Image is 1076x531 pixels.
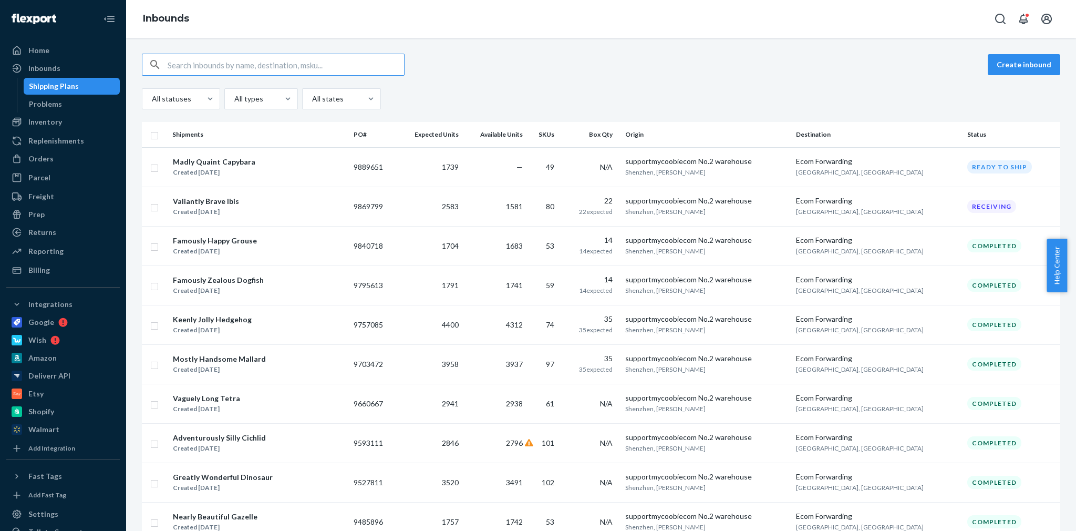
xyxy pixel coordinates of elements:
[29,81,79,91] div: Shipping Plans
[349,265,397,305] td: 9795613
[6,506,120,523] a: Settings
[28,191,54,202] div: Freight
[349,344,397,384] td: 9703472
[6,42,120,59] a: Home
[967,358,1021,371] div: Completed
[506,478,523,487] span: 3491
[625,287,706,294] span: Shenzhen, [PERSON_NAME]
[173,512,257,522] div: Nearly Beautiful Gazelle
[442,162,459,171] span: 1739
[349,305,397,344] td: 9757085
[579,208,613,216] span: 22 expected
[625,235,788,246] div: supportmycoobiecom No.2 warehouse
[28,136,84,146] div: Replenishments
[506,438,523,447] span: 2796
[988,54,1060,75] button: Create inbound
[28,172,50,183] div: Parcel
[6,262,120,279] a: Billing
[151,94,152,104] input: All statuses
[963,122,1060,147] th: Status
[24,78,120,95] a: Shipping Plans
[6,332,120,349] a: Wish
[796,326,924,334] span: [GEOGRAPHIC_DATA], [GEOGRAPHIC_DATA]
[173,285,264,296] div: Created [DATE]
[28,227,56,238] div: Returns
[28,265,50,275] div: Billing
[567,196,613,206] div: 22
[173,157,255,167] div: Madly Quaint Capybara
[579,287,613,294] span: 14 expected
[967,476,1021,489] div: Completed
[792,122,963,147] th: Destination
[625,405,706,413] span: Shenzhen, [PERSON_NAME]
[173,483,273,493] div: Created [DATE]
[967,239,1021,252] div: Completed
[796,484,924,492] span: [GEOGRAPHIC_DATA], [GEOGRAPHIC_DATA]
[1013,8,1034,29] button: Open notifications
[546,241,554,250] span: 53
[349,147,397,187] td: 9889651
[506,241,523,250] span: 1683
[349,226,397,265] td: 9840718
[506,360,523,369] span: 3937
[967,318,1021,331] div: Completed
[28,45,49,56] div: Home
[796,511,959,522] div: Ecom Forwarding
[546,202,554,211] span: 80
[563,122,621,147] th: Box Qty
[1047,239,1067,292] button: Help Center
[463,122,527,147] th: Available Units
[967,436,1021,450] div: Completed
[546,281,554,290] span: 59
[796,208,924,216] span: [GEOGRAPHIC_DATA], [GEOGRAPHIC_DATA]
[442,438,459,447] span: 2846
[796,523,924,531] span: [GEOGRAPHIC_DATA], [GEOGRAPHIC_DATA]
[542,438,554,447] span: 101
[546,360,554,369] span: 97
[168,122,349,147] th: Shipments
[579,247,613,255] span: 14 expected
[28,371,70,381] div: Deliverr API
[625,484,706,492] span: Shenzhen, [PERSON_NAME]
[143,13,189,24] a: Inbounds
[6,243,120,260] a: Reporting
[625,432,788,443] div: supportmycoobiecom No.2 warehouse
[173,167,255,178] div: Created [DATE]
[28,299,73,310] div: Integrations
[6,442,120,455] a: Add Integration
[625,168,706,176] span: Shenzhen, [PERSON_NAME]
[349,122,397,147] th: PO#
[28,509,58,519] div: Settings
[579,326,613,334] span: 35 expected
[28,317,54,328] div: Google
[173,325,252,335] div: Created [DATE]
[625,511,788,522] div: supportmycoobiecom No.2 warehouse
[967,397,1021,410] div: Completed
[6,403,120,420] a: Shopify
[796,444,924,452] span: [GEOGRAPHIC_DATA], [GEOGRAPHIC_DATA]
[546,162,554,171] span: 49
[990,8,1011,29] button: Open Search Box
[28,154,54,164] div: Orders
[567,314,613,324] div: 35
[173,364,266,375] div: Created [DATE]
[28,335,46,345] div: Wish
[173,207,239,217] div: Created [DATE]
[442,202,459,211] span: 2583
[600,478,613,487] span: N/A
[567,235,613,246] div: 14
[233,94,234,104] input: All types
[29,99,62,109] div: Problems
[796,432,959,443] div: Ecom Forwarding
[173,443,266,454] div: Created [DATE]
[173,275,264,285] div: Famously Zealous Dogfish
[546,517,554,526] span: 53
[625,274,788,285] div: supportmycoobiecom No.2 warehouse
[796,274,959,285] div: Ecom Forwarding
[567,353,613,364] div: 35
[28,424,59,435] div: Walmart
[6,296,120,313] button: Integrations
[600,438,613,447] span: N/A
[442,281,459,290] span: 1791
